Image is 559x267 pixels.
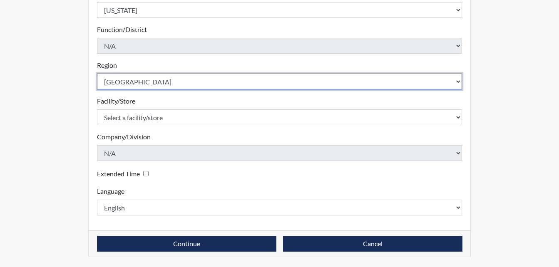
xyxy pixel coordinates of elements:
[283,236,462,252] button: Cancel
[97,25,147,35] label: Function/District
[97,168,152,180] div: Checking this box will provide the interviewee with an accomodation of extra time to answer each ...
[97,236,276,252] button: Continue
[97,96,135,106] label: Facility/Store
[97,169,140,179] label: Extended Time
[97,132,151,142] label: Company/Division
[97,60,117,70] label: Region
[97,186,124,196] label: Language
